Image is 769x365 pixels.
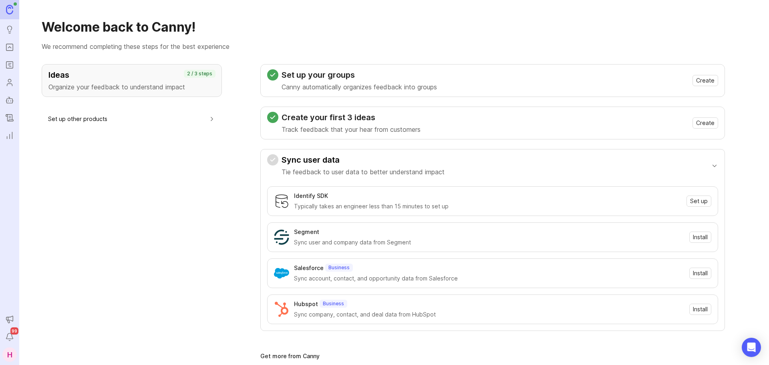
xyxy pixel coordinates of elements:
button: Announcements [2,312,17,327]
button: Sync user dataTie feedback to user data to better understand impact [267,149,718,181]
span: 99 [10,327,18,335]
h3: Ideas [48,69,215,81]
p: We recommend completing these steps for the best experience [42,42,747,51]
button: Install [689,232,711,243]
span: Install [693,233,708,241]
a: Reporting [2,128,17,143]
span: Create [696,77,715,85]
h1: Welcome back to Canny! [42,19,747,35]
button: Install [689,268,711,279]
p: Track feedback that your hear from customers [282,125,421,134]
div: Hubspot [294,300,318,309]
button: Notifications [2,330,17,344]
button: IdeasOrganize your feedback to understand impact2 / 3 steps [42,64,222,97]
h3: Create your first 3 ideas [282,112,421,123]
div: Get more from Canny [260,353,725,359]
button: Create [693,75,718,86]
span: Create [696,119,715,127]
img: Segment [274,230,289,245]
a: Users [2,75,17,90]
div: Segment [294,228,319,236]
p: Organize your feedback to understand impact [48,82,215,92]
h3: Set up your groups [282,69,437,81]
span: Set up [690,197,708,205]
span: Install [693,305,708,313]
img: Identify SDK [274,194,289,209]
a: Autopilot [2,93,17,107]
button: Install [689,304,711,315]
a: Changelog [2,111,17,125]
button: Create [693,117,718,129]
div: Open Intercom Messenger [742,338,761,357]
span: Install [693,269,708,277]
a: Roadmaps [2,58,17,72]
a: Portal [2,40,17,54]
button: H [2,347,17,362]
h3: Sync user data [282,154,445,165]
div: Sync user and company data from Segment [294,238,684,247]
button: Set up [686,196,711,207]
p: Canny automatically organizes feedback into groups [282,82,437,92]
p: Tie feedback to user data to better understand impact [282,167,445,177]
p: 2 / 3 steps [187,71,212,77]
div: Salesforce [294,264,324,272]
p: Business [323,300,344,307]
div: Sync company, contact, and deal data from HubSpot [294,310,684,319]
p: Business [328,264,350,271]
div: Typically takes an engineer less than 15 minutes to set up [294,202,682,211]
img: Canny Home [6,5,13,14]
div: Identify SDK [294,192,328,200]
img: Hubspot [274,302,289,317]
img: Salesforce [274,266,289,281]
div: Sync user dataTie feedback to user data to better understand impact [267,181,718,331]
button: Set up other products [48,110,215,128]
div: Sync account, contact, and opportunity data from Salesforce [294,274,684,283]
a: Ideas [2,22,17,37]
